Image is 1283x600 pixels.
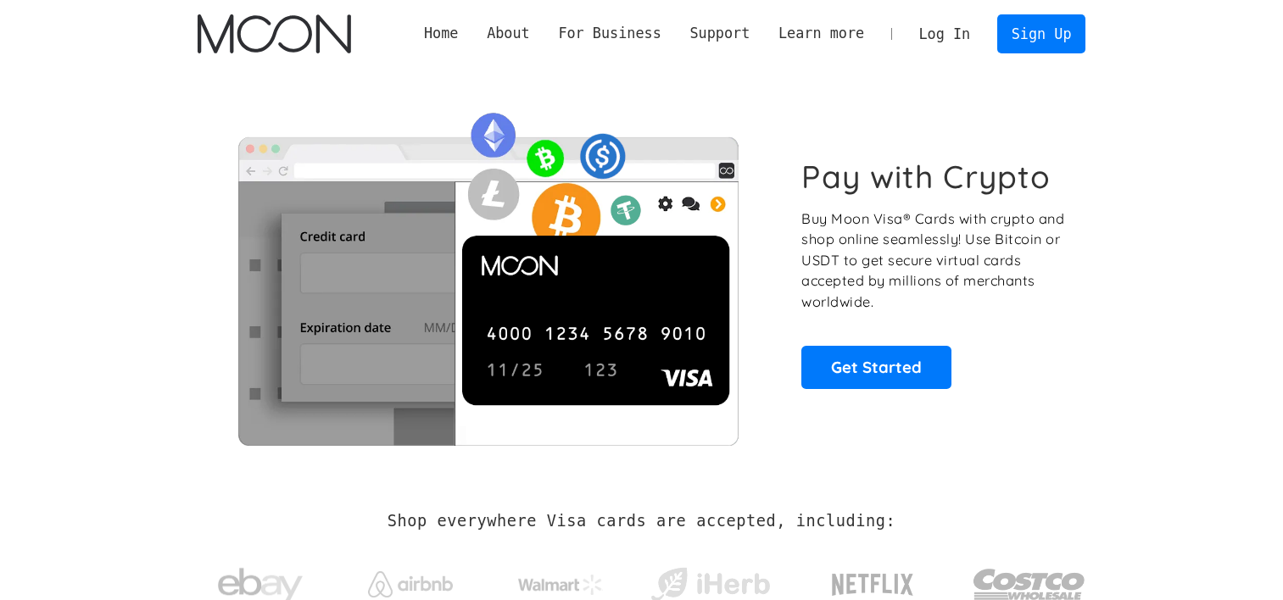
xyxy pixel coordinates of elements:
[518,575,603,595] img: Walmart
[801,158,1051,196] h1: Pay with Crypto
[388,512,895,531] h2: Shop everywhere Visa cards are accepted, including:
[544,23,676,44] div: For Business
[801,346,951,388] a: Get Started
[676,23,764,44] div: Support
[764,23,879,44] div: Learn more
[778,23,864,44] div: Learn more
[198,14,351,53] img: Moon Logo
[368,571,453,597] img: Airbnb
[410,23,472,44] a: Home
[487,23,530,44] div: About
[558,23,661,44] div: For Business
[198,14,351,53] a: home
[905,15,985,53] a: Log In
[801,208,1067,313] p: Buy Moon Visa® Cards with crypto and shop online seamlessly! Use Bitcoin or USDT to get secure vi...
[689,23,750,44] div: Support
[472,23,544,44] div: About
[198,101,778,445] img: Moon Cards let you spend your crypto anywhere Visa is accepted.
[997,14,1085,53] a: Sign Up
